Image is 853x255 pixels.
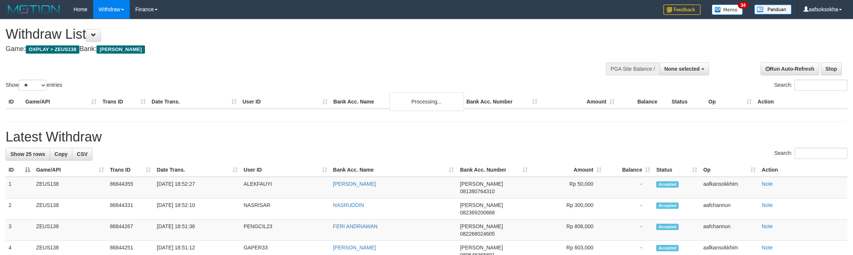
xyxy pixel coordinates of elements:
th: Op [705,95,755,109]
span: [PERSON_NAME] [460,202,503,208]
td: Rp 50,000 [531,177,604,198]
a: Stop [821,63,842,75]
span: Copy 082268024605 to clipboard [460,231,495,237]
td: 3 [6,220,33,241]
img: Feedback.jpg [663,4,701,15]
a: Run Auto-Refresh [761,63,819,75]
a: Note [762,223,773,229]
div: Processing... [389,92,464,111]
th: Game/API [22,95,99,109]
a: FERI ANDRIAWAN [333,223,378,229]
th: Date Trans.: activate to sort column ascending [154,163,241,177]
span: [PERSON_NAME] [460,223,503,229]
span: Copy 082369200868 to clipboard [460,210,495,216]
td: aafkansokkhim [700,177,759,198]
th: Trans ID: activate to sort column ascending [107,163,154,177]
th: Balance: activate to sort column ascending [604,163,653,177]
td: [DATE] 18:52:27 [154,177,241,198]
span: Accepted [656,203,679,209]
td: 86844267 [107,220,154,241]
label: Show entries [6,80,62,91]
a: Note [762,245,773,251]
a: Note [762,202,773,208]
th: Date Trans. [149,95,240,109]
th: Amount [540,95,617,109]
div: PGA Site Balance / [606,63,660,75]
h1: Latest Withdraw [6,130,847,144]
td: Rp 806,000 [531,220,604,241]
th: Trans ID [99,95,149,109]
td: aafchannun [700,198,759,220]
a: Copy [50,148,72,160]
th: Bank Acc. Number: activate to sort column ascending [457,163,531,177]
img: Button%20Memo.svg [712,4,743,15]
th: ID: activate to sort column descending [6,163,33,177]
td: - [604,220,653,241]
th: Balance [617,95,669,109]
td: aafchannun [700,220,759,241]
td: - [604,198,653,220]
td: [DATE] 18:51:36 [154,220,241,241]
span: [PERSON_NAME] [460,181,503,187]
span: [PERSON_NAME] [97,45,145,54]
td: 2 [6,198,33,220]
span: Accepted [656,245,679,251]
th: Op: activate to sort column ascending [700,163,759,177]
button: None selected [660,63,709,75]
td: ALEKFAUYI [241,177,330,198]
span: Accepted [656,224,679,230]
th: Status [669,95,705,109]
td: NASRISAR [241,198,330,220]
td: Rp 300,000 [531,198,604,220]
label: Search: [774,80,847,91]
span: 34 [738,2,748,9]
label: Search: [774,148,847,159]
a: [PERSON_NAME] [333,181,376,187]
td: PENGCIL23 [241,220,330,241]
span: Copy 081380764310 to clipboard [460,188,495,194]
h1: Withdraw List [6,27,561,42]
a: [PERSON_NAME] [333,245,376,251]
td: - [604,177,653,198]
td: 86844355 [107,177,154,198]
th: Action [759,163,847,177]
th: ID [6,95,22,109]
th: Action [755,95,847,109]
td: [DATE] 18:52:10 [154,198,241,220]
th: Bank Acc. Name: activate to sort column ascending [330,163,457,177]
th: Status: activate to sort column ascending [653,163,700,177]
a: Show 25 rows [6,148,50,160]
th: User ID: activate to sort column ascending [241,163,330,177]
th: Amount: activate to sort column ascending [531,163,604,177]
h4: Game: Bank: [6,45,561,53]
span: CSV [77,151,88,157]
th: Bank Acc. Number [463,95,540,109]
th: Game/API: activate to sort column ascending [33,163,107,177]
span: None selected [664,66,700,72]
span: OXPLAY > ZEUS138 [26,45,79,54]
td: ZEUS138 [33,220,107,241]
td: ZEUS138 [33,198,107,220]
a: NASRUDDIN [333,202,364,208]
span: [PERSON_NAME] [460,245,503,251]
a: Note [762,181,773,187]
img: MOTION_logo.png [6,4,62,15]
input: Search: [794,80,847,91]
select: Showentries [19,80,47,91]
td: 86844331 [107,198,154,220]
span: Show 25 rows [10,151,45,157]
td: ZEUS138 [33,177,107,198]
input: Search: [794,148,847,159]
td: 1 [6,177,33,198]
th: Bank Acc. Name [331,95,464,109]
img: panduan.png [754,4,792,15]
span: Accepted [656,181,679,188]
th: User ID [240,95,331,109]
span: Copy [54,151,67,157]
a: CSV [72,148,92,160]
